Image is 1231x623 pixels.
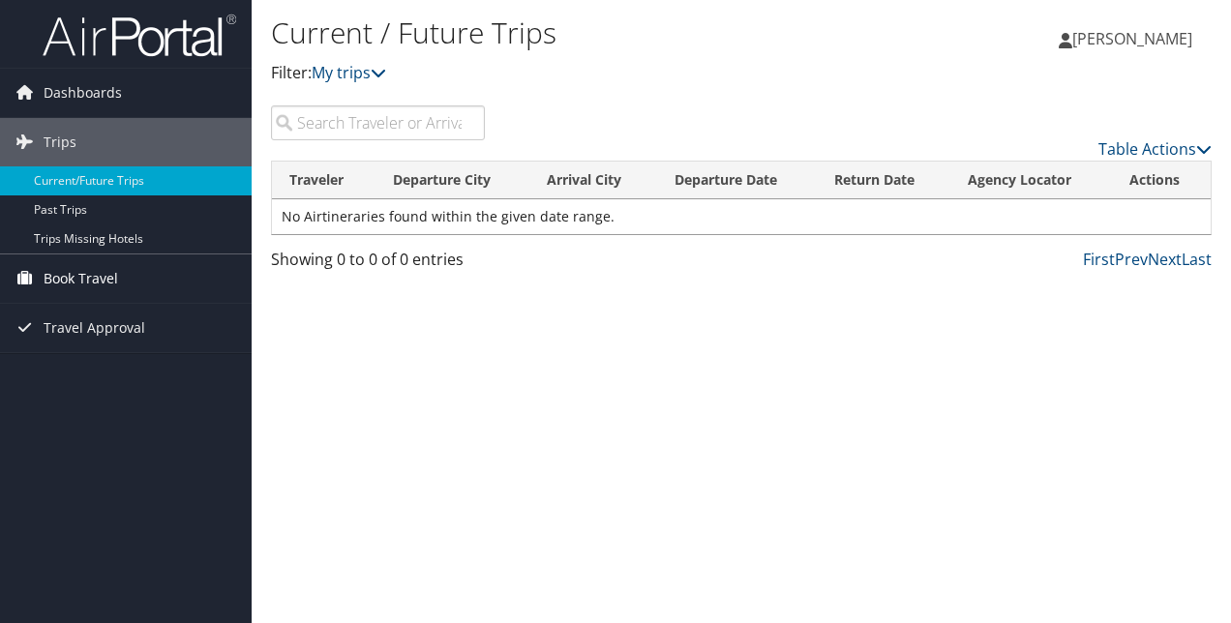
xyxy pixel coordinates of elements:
th: Traveler: activate to sort column ascending [272,162,375,199]
input: Search Traveler or Arrival City [271,105,485,140]
th: Agency Locator: activate to sort column ascending [950,162,1111,199]
a: Table Actions [1098,138,1212,160]
th: Arrival City: activate to sort column ascending [529,162,656,199]
th: Departure Date: activate to sort column descending [657,162,817,199]
a: My trips [312,62,386,83]
td: No Airtineraries found within the given date range. [272,199,1211,234]
img: airportal-logo.png [43,13,236,58]
a: [PERSON_NAME] [1059,10,1212,68]
span: [PERSON_NAME] [1072,28,1192,49]
span: Trips [44,118,76,166]
th: Return Date: activate to sort column ascending [817,162,950,199]
span: Book Travel [44,254,118,303]
div: Showing 0 to 0 of 0 entries [271,248,485,281]
span: Dashboards [44,69,122,117]
span: Travel Approval [44,304,145,352]
th: Actions [1112,162,1211,199]
a: Next [1148,249,1182,270]
a: Prev [1115,249,1148,270]
th: Departure City: activate to sort column ascending [375,162,529,199]
h1: Current / Future Trips [271,13,898,53]
a: First [1083,249,1115,270]
a: Last [1182,249,1212,270]
p: Filter: [271,61,898,86]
